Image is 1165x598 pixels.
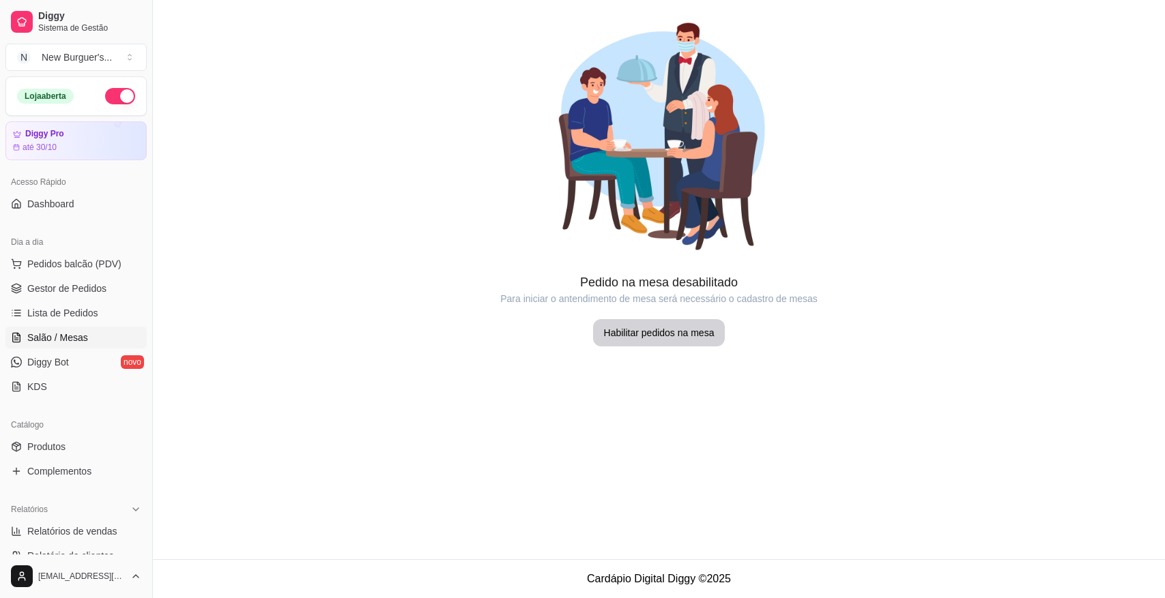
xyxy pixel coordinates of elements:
[5,560,147,593] button: [EMAIL_ADDRESS][DOMAIN_NAME]
[5,278,147,299] a: Gestor de Pedidos
[5,520,147,542] a: Relatórios de vendas
[5,327,147,348] a: Salão / Mesas
[17,89,74,104] div: Loja aberta
[5,121,147,160] a: Diggy Proaté 30/10
[38,571,125,582] span: [EMAIL_ADDRESS][DOMAIN_NAME]
[27,440,66,453] span: Produtos
[5,351,147,373] a: Diggy Botnovo
[5,460,147,482] a: Complementos
[38,10,141,23] span: Diggy
[153,273,1165,292] article: Pedido na mesa desabilitado
[17,50,31,64] span: N
[5,253,147,275] button: Pedidos balcão (PDV)
[153,292,1165,305] article: Para iniciar o antendimento de mesa será necessário o cadastro de mesas
[42,50,112,64] div: New Burguer's ...
[5,436,147,458] a: Produtos
[25,129,64,139] article: Diggy Pro
[11,504,48,515] span: Relatórios
[5,545,147,567] a: Relatório de clientes
[27,549,114,563] span: Relatório de clientes
[27,464,91,478] span: Complementos
[5,5,147,38] a: DiggySistema de Gestão
[27,380,47,393] span: KDS
[5,44,147,71] button: Select a team
[5,171,147,193] div: Acesso Rápido
[27,355,69,369] span: Diggy Bot
[23,142,57,153] article: até 30/10
[27,331,88,344] span: Salão / Mesas
[5,414,147,436] div: Catálogo
[38,23,141,33] span: Sistema de Gestão
[27,306,98,320] span: Lista de Pedidos
[27,257,121,271] span: Pedidos balcão (PDV)
[105,88,135,104] button: Alterar Status
[27,524,117,538] span: Relatórios de vendas
[5,193,147,215] a: Dashboard
[153,559,1165,598] footer: Cardápio Digital Diggy © 2025
[593,319,725,346] button: Habilitar pedidos na mesa
[5,302,147,324] a: Lista de Pedidos
[27,197,74,211] span: Dashboard
[5,231,147,253] div: Dia a dia
[5,376,147,398] a: KDS
[27,282,106,295] span: Gestor de Pedidos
